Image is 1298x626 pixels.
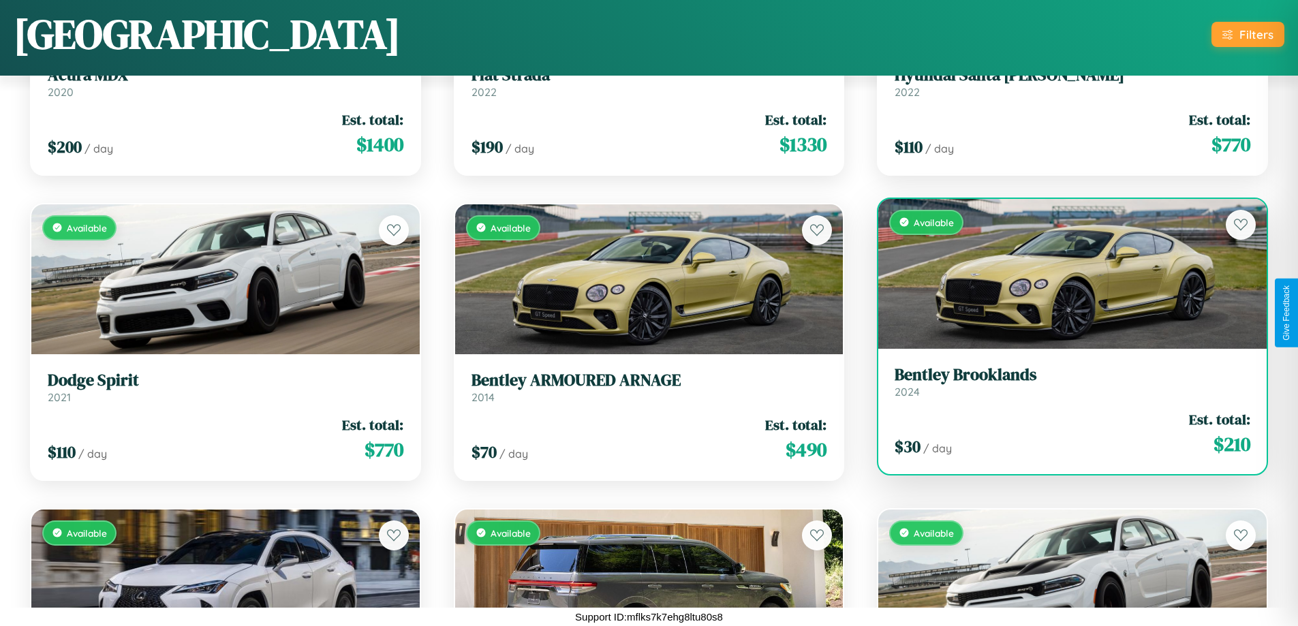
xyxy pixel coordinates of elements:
h3: Dodge Spirit [48,371,403,390]
span: $ 200 [48,136,82,158]
a: Acura MDX2020 [48,65,403,99]
a: Hyundai Santa [PERSON_NAME]2022 [895,65,1250,99]
span: $ 1330 [779,131,826,158]
span: 2020 [48,85,74,99]
span: $ 30 [895,435,921,458]
button: Filters [1211,22,1284,47]
span: Est. total: [342,415,403,435]
span: / day [506,142,534,155]
span: Est. total: [765,110,826,129]
span: $ 490 [786,436,826,463]
span: Est. total: [1189,409,1250,429]
span: / day [84,142,113,155]
span: / day [923,441,952,455]
span: / day [925,142,954,155]
span: $ 210 [1214,431,1250,458]
span: 2021 [48,390,71,404]
span: $ 110 [48,441,76,463]
span: Available [67,222,107,234]
h3: Hyundai Santa [PERSON_NAME] [895,65,1250,85]
span: 2022 [895,85,920,99]
span: 2014 [472,390,495,404]
span: Available [914,527,954,539]
span: $ 770 [1211,131,1250,158]
a: Bentley ARMOURED ARNAGE2014 [472,371,827,404]
h3: Acura MDX [48,65,403,85]
a: Bentley Brooklands2024 [895,365,1250,398]
span: Est. total: [765,415,826,435]
span: $ 770 [365,436,403,463]
span: $ 110 [895,136,923,158]
span: 2022 [472,85,497,99]
span: / day [499,447,528,460]
span: $ 190 [472,136,503,158]
span: Available [491,527,531,539]
span: Available [67,527,107,539]
h3: Fiat Strada [472,65,827,85]
p: Support ID: mflks7k7ehg8ltu80s8 [575,608,723,626]
span: Available [491,222,531,234]
div: Give Feedback [1282,285,1291,341]
h3: Bentley ARMOURED ARNAGE [472,371,827,390]
span: / day [78,447,107,460]
span: Est. total: [1189,110,1250,129]
span: Est. total: [342,110,403,129]
span: $ 70 [472,441,497,463]
a: Dodge Spirit2021 [48,371,403,404]
h3: Bentley Brooklands [895,365,1250,385]
span: $ 1400 [356,131,403,158]
h1: [GEOGRAPHIC_DATA] [14,6,401,62]
a: Fiat Strada2022 [472,65,827,99]
span: Available [914,217,954,228]
span: 2024 [895,385,920,398]
div: Filters [1239,27,1273,42]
